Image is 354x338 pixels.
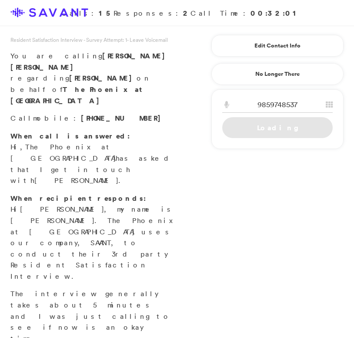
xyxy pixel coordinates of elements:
[99,8,114,18] strong: 15
[20,205,104,213] span: [PERSON_NAME]
[10,131,130,141] strong: When call is answered:
[183,8,190,18] strong: 2
[69,73,137,83] strong: [PERSON_NAME]
[10,113,178,124] p: Call :
[33,114,73,122] span: mobile
[81,113,165,123] span: [PHONE_NUMBER]
[10,193,146,203] strong: When recipient responds:
[102,51,170,61] span: [PERSON_NAME]
[10,131,178,186] p: Hi, has asked that I get in touch with .
[211,63,344,85] a: No Longer There
[222,117,333,138] a: Loading
[10,62,78,72] span: [PERSON_NAME]
[222,39,333,53] a: Edit Contact Info
[10,84,143,105] strong: The Phoenix at [GEOGRAPHIC_DATA]
[10,51,178,106] p: You are calling regarding on behalf of
[10,142,116,162] span: The Phoenix at [GEOGRAPHIC_DATA]
[10,193,178,282] p: Hi , my name is [PERSON_NAME]. The Phoenix at [GEOGRAPHIC_DATA] uses our company, SAVANT, to cond...
[250,8,300,18] strong: 00:32:01
[34,176,118,185] span: [PERSON_NAME]
[10,36,168,44] span: Resident Satisfaction Interview - Survey Attempt: 1 - Leave Voicemail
